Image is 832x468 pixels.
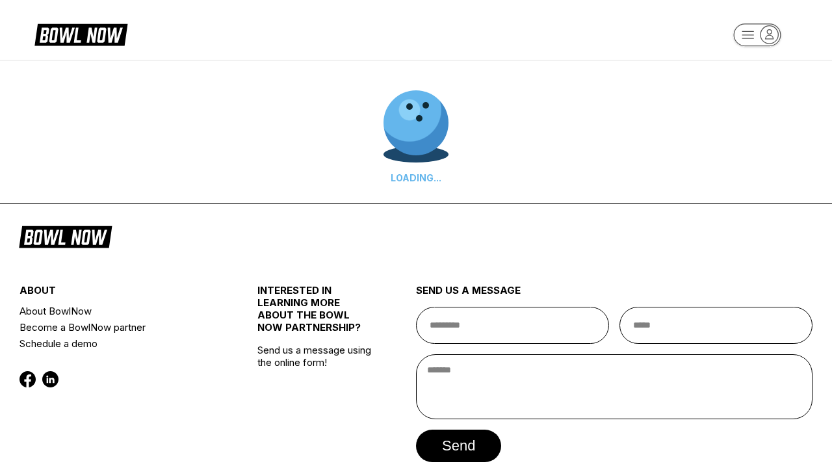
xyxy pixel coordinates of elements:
[19,319,218,335] a: Become a BowlNow partner
[19,303,218,319] a: About BowlNow
[416,430,501,462] button: send
[257,284,376,344] div: INTERESTED IN LEARNING MORE ABOUT THE BOWL NOW PARTNERSHIP?
[416,284,812,307] div: send us a message
[19,284,218,303] div: about
[383,172,448,183] div: LOADING...
[19,335,218,352] a: Schedule a demo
